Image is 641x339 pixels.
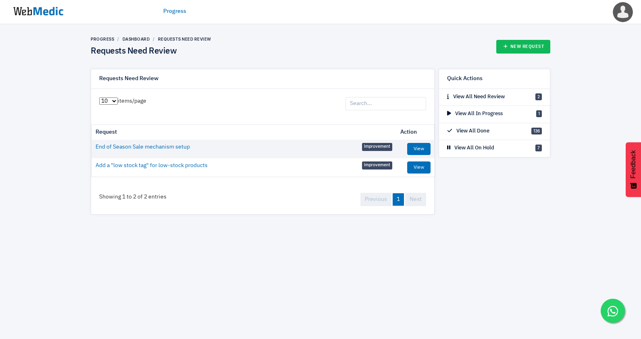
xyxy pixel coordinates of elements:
a: Progress [163,7,186,16]
a: Next [405,193,426,206]
p: View All On Hold [447,144,494,152]
a: New Request [496,40,551,54]
span: Improvement [362,161,392,169]
p: View All In Progress [447,110,503,118]
h6: Quick Actions [447,75,483,83]
a: Add a "low stock tag" for low-stock products [96,161,208,170]
label: items/page [99,97,146,105]
h4: Requests Need Review [91,46,211,57]
a: Dashboard [123,37,150,41]
span: 136 [531,128,542,134]
p: View All Done [447,127,489,135]
a: View [407,161,431,174]
span: 2 [535,93,542,100]
th: Action [396,125,435,140]
a: Requests Need Review [158,37,211,41]
a: View [407,143,431,155]
p: View All Need Review [447,93,505,101]
span: Feedback [630,150,637,178]
span: Improvement [362,143,392,151]
span: 1 [536,110,542,117]
a: Progress [91,37,114,41]
a: End of Season Sale mechanism setup [96,143,190,151]
div: Showing 1 to 2 of 2 entries [91,185,175,209]
span: 7 [535,145,542,151]
a: 1 [393,193,404,206]
input: Search... [345,97,426,111]
select: items/page [99,97,118,105]
th: Request [92,125,396,140]
button: Feedback - Show survey [626,142,641,197]
h6: Requests Need Review [99,75,158,83]
nav: breadcrumb [91,36,211,42]
a: Previous [360,193,391,206]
